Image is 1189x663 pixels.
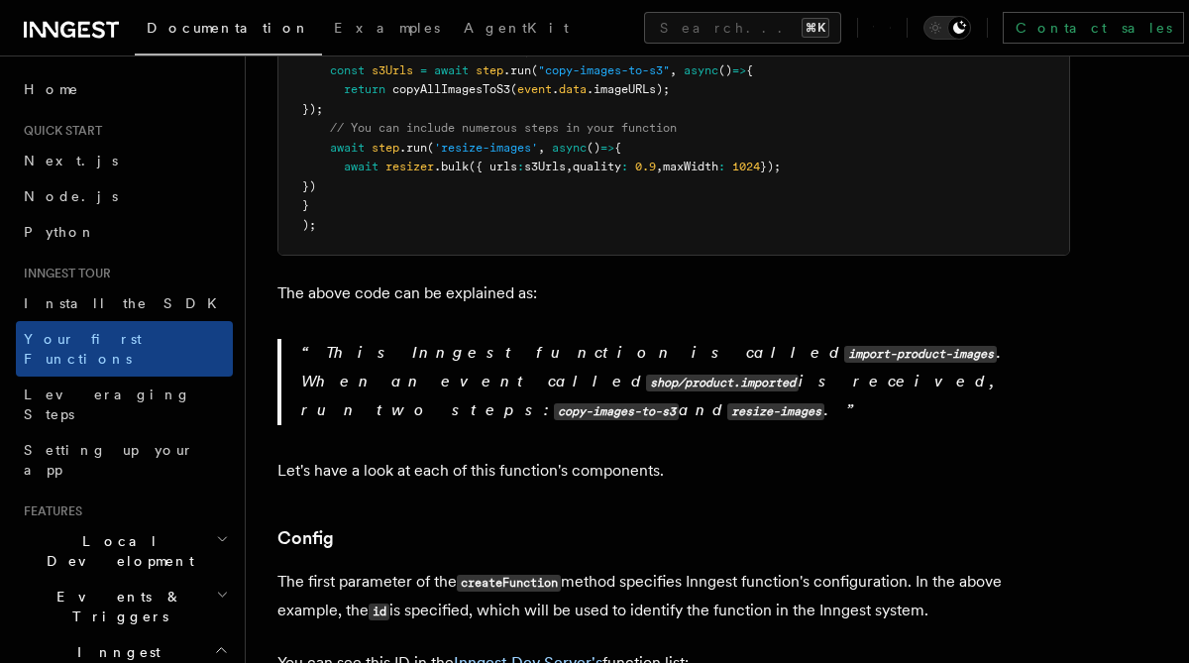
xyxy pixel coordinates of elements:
[1003,12,1184,44] a: Contact sales
[24,331,142,367] span: Your first Functions
[16,266,111,281] span: Inngest tour
[277,279,1070,307] p: The above code can be explained as:
[670,63,677,77] span: ,
[16,71,233,107] a: Home
[434,141,538,155] span: 'resize-images'
[399,141,427,155] span: .run
[614,141,621,155] span: {
[554,403,679,420] code: copy-images-to-s3
[538,63,670,77] span: "copy-images-to-s3"
[322,6,452,54] a: Examples
[434,63,469,77] span: await
[24,79,79,99] span: Home
[732,63,746,77] span: =>
[334,20,440,36] span: Examples
[844,346,997,363] code: import-product-images
[552,141,587,155] span: async
[559,82,587,96] span: data
[718,63,732,77] span: ()
[385,160,434,173] span: resizer
[16,587,216,626] span: Events & Triggers
[16,321,233,377] a: Your first Functions
[434,160,469,173] span: .bulk
[656,160,663,173] span: ,
[427,141,434,155] span: (
[573,160,621,173] span: quality
[135,6,322,55] a: Documentation
[566,160,573,173] span: ,
[732,160,760,173] span: 1024
[277,524,334,552] a: Config
[302,102,323,116] span: });
[469,160,517,173] span: ({ urls
[16,178,233,214] a: Node.js
[24,224,96,240] span: Python
[464,20,569,36] span: AgentKit
[503,63,531,77] span: .run
[330,63,365,77] span: const
[476,63,503,77] span: step
[457,575,561,592] code: createFunction
[452,6,581,54] a: AgentKit
[16,523,233,579] button: Local Development
[510,82,517,96] span: (
[24,188,118,204] span: Node.js
[302,179,316,193] span: })
[344,160,378,173] span: await
[684,63,718,77] span: async
[16,503,82,519] span: Features
[552,82,559,96] span: .
[727,403,824,420] code: resize-images
[330,121,677,135] span: // You can include numerous steps in your function
[517,160,524,173] span: :
[524,160,566,173] span: s3Urls
[587,82,670,96] span: .imageURLs);
[330,141,365,155] span: await
[24,442,194,478] span: Setting up your app
[621,160,628,173] span: :
[24,153,118,168] span: Next.js
[644,12,841,44] button: Search...⌘K
[760,160,781,173] span: });
[923,16,971,40] button: Toggle dark mode
[16,123,102,139] span: Quick start
[302,198,309,212] span: }
[600,141,614,155] span: =>
[372,63,413,77] span: s3Urls
[16,432,233,488] a: Setting up your app
[16,579,233,634] button: Events & Triggers
[663,160,718,173] span: maxWidth
[277,457,1070,485] p: Let's have a look at each of this function's components.
[538,141,545,155] span: ,
[24,387,191,422] span: Leveraging Steps
[277,568,1070,625] p: The first parameter of the method specifies Inngest function's configuration. In the above exampl...
[372,141,399,155] span: step
[369,604,389,620] code: id
[718,160,725,173] span: :
[746,63,753,77] span: {
[531,63,538,77] span: (
[16,377,233,432] a: Leveraging Steps
[24,295,229,311] span: Install the SDK
[420,63,427,77] span: =
[517,82,552,96] span: event
[16,214,233,250] a: Python
[147,20,310,36] span: Documentation
[16,531,216,571] span: Local Development
[646,375,799,391] code: shop/product.imported
[802,18,829,38] kbd: ⌘K
[344,82,385,96] span: return
[587,141,600,155] span: ()
[302,218,316,232] span: );
[16,285,233,321] a: Install the SDK
[16,143,233,178] a: Next.js
[392,82,510,96] span: copyAllImagesToS3
[301,339,1070,425] p: This Inngest function is called . When an event called is received, run two steps: and .
[635,160,656,173] span: 0.9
